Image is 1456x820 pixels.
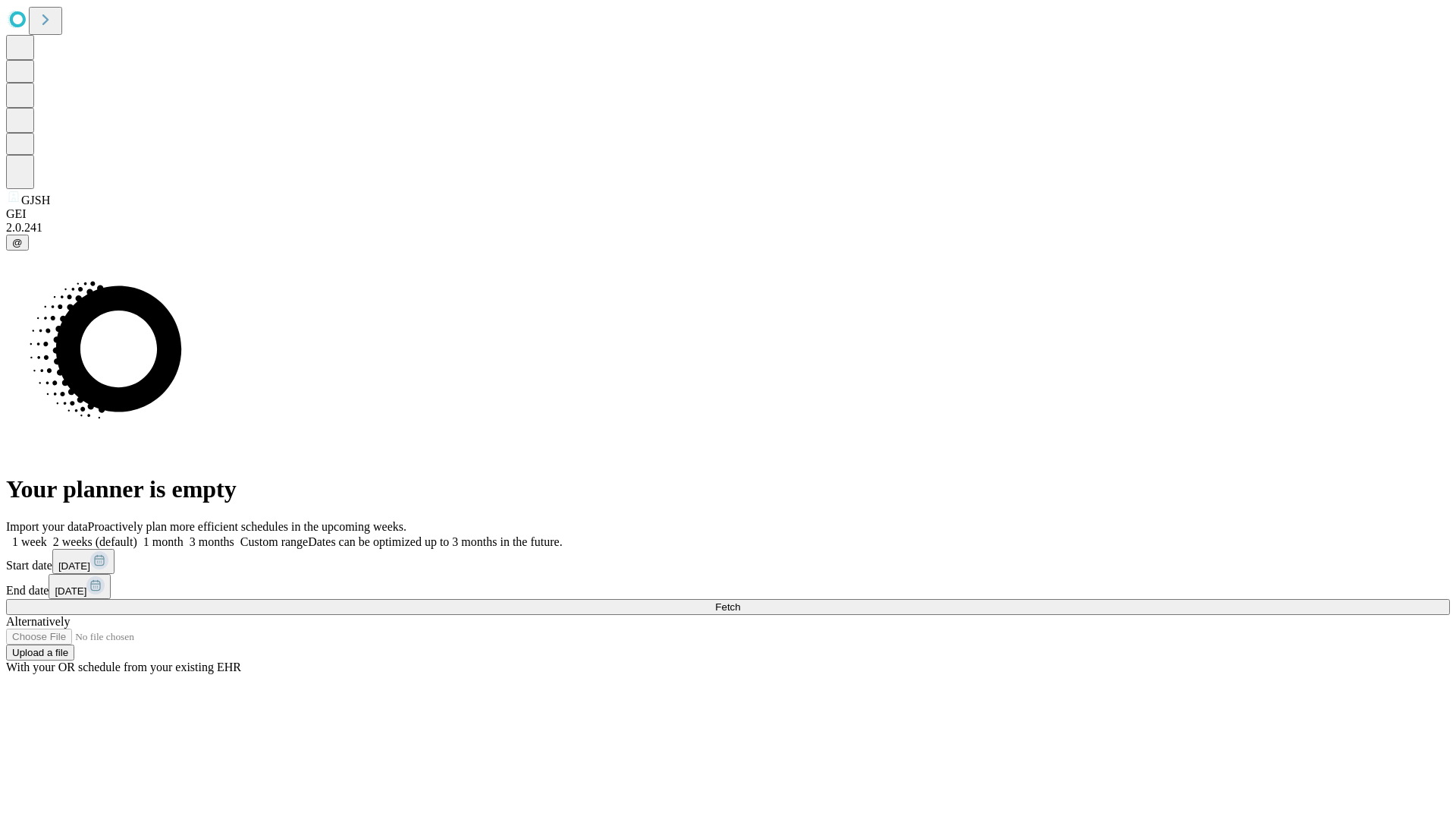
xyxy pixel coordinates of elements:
div: GEI [6,207,1450,221]
div: 2.0.241 [6,221,1450,235]
button: Fetch [6,599,1450,615]
span: @ [12,237,23,248]
span: Dates can be optimized up to 3 months in the future. [308,535,562,548]
span: [DATE] [55,585,86,597]
span: 1 week [12,535,47,548]
span: Alternatively [6,615,70,628]
button: [DATE] [52,549,115,574]
h1: Your planner is empty [6,475,1450,503]
button: Upload a file [6,645,74,661]
button: @ [6,235,29,251]
button: [DATE] [49,574,111,599]
span: Import your data [6,520,88,533]
span: [DATE] [58,560,90,572]
span: 3 months [190,535,234,548]
span: GJSH [21,194,50,207]
span: With your OR schedule from your existing EHR [6,661,241,673]
span: 1 month [143,535,184,548]
span: 2 weeks (default) [53,535,137,548]
span: Proactively plan more efficient schedules in the upcoming weeks. [88,520,406,533]
div: End date [6,574,1450,599]
span: Custom range [240,535,308,548]
span: Fetch [715,601,740,613]
div: Start date [6,549,1450,574]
